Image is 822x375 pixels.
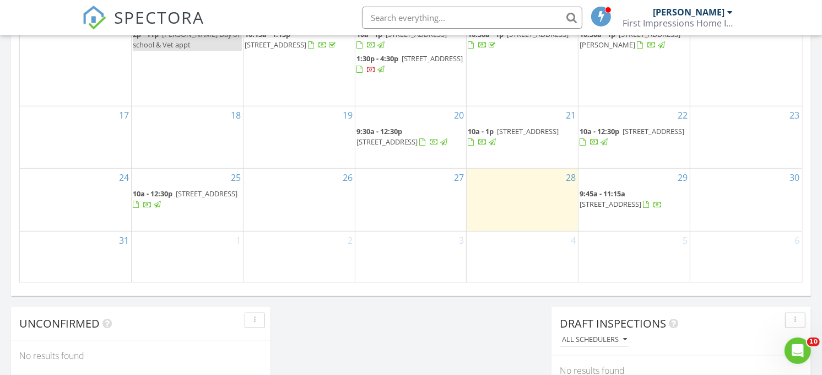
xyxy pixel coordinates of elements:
div: No results found [11,341,271,371]
span: 10:30a - 1p [580,29,615,39]
a: 9:45a - 11:15a [STREET_ADDRESS] [580,187,689,211]
a: 9:45a - 11:15a [STREET_ADDRESS] [580,189,662,209]
span: [STREET_ADDRESS] [580,199,641,209]
a: 10:15a - 1:15p [STREET_ADDRESS] [245,28,354,52]
td: Go to August 17, 2025 [20,106,132,168]
a: 10a - 12:30p [STREET_ADDRESS] [133,189,237,209]
a: 9:30a - 12:30p [STREET_ADDRESS] [356,125,466,149]
td: Go to August 10, 2025 [20,9,132,106]
td: Go to August 24, 2025 [20,169,132,231]
a: 1:30p - 4:30p [STREET_ADDRESS] [356,53,463,74]
a: Go to August 31, 2025 [117,232,131,249]
span: [STREET_ADDRESS] [497,126,559,136]
span: [STREET_ADDRESS] [356,137,418,147]
span: 1:30p - 4:30p [356,53,398,63]
a: Go to August 21, 2025 [564,106,578,124]
span: 10:15a - 1:15p [245,29,290,39]
a: 10:30a - 1p [STREET_ADDRESS] [468,29,569,50]
button: All schedulers [560,333,629,347]
span: Unconfirmed [19,316,100,331]
td: Go to August 20, 2025 [355,106,467,168]
span: 10 [807,337,820,346]
a: 10:30a - 1p [STREET_ADDRESS][PERSON_NAME] [580,29,680,50]
td: Go to August 27, 2025 [355,169,467,231]
div: First Impressions Home Inspections, LLC [623,18,733,29]
td: Go to August 22, 2025 [578,106,690,168]
a: Go to August 30, 2025 [787,169,802,186]
td: Go to August 18, 2025 [132,106,244,168]
span: Draft Inspections [560,316,666,331]
td: Go to August 21, 2025 [467,106,578,168]
span: 10:30a - 1p [468,29,504,39]
td: Go to August 30, 2025 [690,169,802,231]
span: 10a - 1p [468,126,494,136]
span: [STREET_ADDRESS][PERSON_NAME] [580,29,680,50]
div: [PERSON_NAME] [653,7,724,18]
td: Go to August 15, 2025 [578,9,690,106]
span: [STREET_ADDRESS] [623,126,684,136]
a: Go to September 4, 2025 [569,232,578,249]
iframe: Intercom live chat [785,337,811,364]
td: Go to August 13, 2025 [355,9,467,106]
a: Go to September 6, 2025 [792,232,802,249]
span: [STREET_ADDRESS] [507,29,569,39]
span: [STREET_ADDRESS] [402,53,463,63]
span: 9:30a - 12:30p [356,126,402,136]
a: Go to September 2, 2025 [345,232,355,249]
a: 10a - 12:30p [STREET_ADDRESS] [580,126,684,147]
span: [STREET_ADDRESS] [386,29,447,39]
input: Search everything... [362,7,582,29]
div: All schedulers [562,336,627,344]
img: The Best Home Inspection Software - Spectora [82,6,106,30]
a: Go to September 5, 2025 [680,232,690,249]
td: Go to September 3, 2025 [355,231,467,282]
td: Go to August 31, 2025 [20,231,132,282]
a: Go to August 29, 2025 [675,169,690,186]
a: Go to August 18, 2025 [229,106,243,124]
span: 10a - 12:30p [580,126,619,136]
a: Go to September 1, 2025 [234,232,243,249]
a: 10:30a - 1p [STREET_ADDRESS][PERSON_NAME] [580,28,689,52]
a: Go to August 26, 2025 [340,169,355,186]
a: 10:15a - 1:15p [STREET_ADDRESS] [245,29,338,50]
td: Go to September 4, 2025 [467,231,578,282]
a: Go to August 23, 2025 [787,106,802,124]
a: Go to August 27, 2025 [452,169,466,186]
td: Go to August 26, 2025 [243,169,355,231]
a: Go to August 28, 2025 [564,169,578,186]
a: 10a - 1p [STREET_ADDRESS] [468,126,559,147]
a: Go to August 17, 2025 [117,106,131,124]
a: 10:30a - 1p [STREET_ADDRESS] [468,28,577,52]
a: 10a - 12:30p [STREET_ADDRESS] [133,187,242,211]
span: SPECTORA [114,6,204,29]
td: Go to August 19, 2025 [243,106,355,168]
td: Go to September 2, 2025 [243,231,355,282]
a: Go to August 25, 2025 [229,169,243,186]
span: [STREET_ADDRESS] [245,40,306,50]
a: 10a - 1p [STREET_ADDRESS] [468,125,577,149]
td: Go to August 11, 2025 [132,9,244,106]
td: Go to August 14, 2025 [467,9,578,106]
a: 10a - 12:30p [STREET_ADDRESS] [580,125,689,149]
span: 9:45a - 11:15a [580,189,625,199]
a: Go to August 20, 2025 [452,106,466,124]
span: [STREET_ADDRESS] [176,189,237,199]
a: 9:30a - 12:30p [STREET_ADDRESS] [356,126,450,147]
td: Go to August 25, 2025 [132,169,244,231]
span: 10a - 1p [356,29,382,39]
td: Go to September 1, 2025 [132,231,244,282]
a: 10a - 1p [STREET_ADDRESS] [356,28,466,52]
a: Go to August 19, 2025 [340,106,355,124]
td: Go to August 12, 2025 [243,9,355,106]
a: 10a - 1p [STREET_ADDRESS] [356,29,447,50]
td: Go to September 5, 2025 [578,231,690,282]
a: Go to August 22, 2025 [675,106,690,124]
td: Go to August 28, 2025 [467,169,578,231]
td: Go to August 23, 2025 [690,106,802,168]
td: Go to August 29, 2025 [578,169,690,231]
td: Go to September 6, 2025 [690,231,802,282]
a: 1:30p - 4:30p [STREET_ADDRESS] [356,52,466,76]
span: 10a - 12:30p [133,189,172,199]
a: Go to September 3, 2025 [457,232,466,249]
a: Go to August 24, 2025 [117,169,131,186]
